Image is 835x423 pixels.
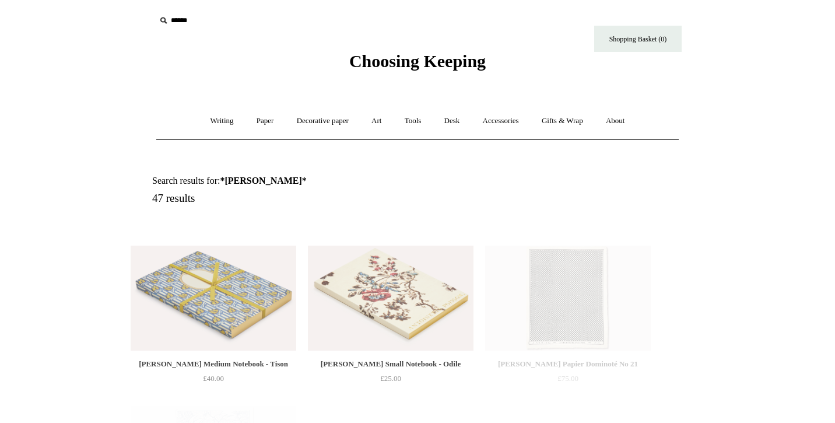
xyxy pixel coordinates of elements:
[485,246,651,351] img: Antoinette Poisson Papier Dominoté No 21
[131,357,296,405] a: [PERSON_NAME] Medium Notebook - Tison £40.00
[203,374,224,383] span: £40.00
[485,246,651,351] a: Antoinette Poisson Papier Dominoté No 21 Antoinette Poisson Papier Dominoté No 21
[134,357,293,371] div: [PERSON_NAME] Medium Notebook - Tison
[485,357,651,405] a: [PERSON_NAME] Papier Dominoté No 21 £75.00
[308,357,473,405] a: [PERSON_NAME] Small Notebook - Odile £25.00
[349,61,486,69] a: Choosing Keeping
[131,246,296,351] a: Antoinette Poisson Medium Notebook - Tison Antoinette Poisson Medium Notebook - Tison
[394,106,432,137] a: Tools
[131,246,296,351] img: Antoinette Poisson Medium Notebook - Tison
[308,246,473,351] a: Antoinette Poisson Small Notebook - Odile Antoinette Poisson Small Notebook - Odile
[488,357,648,371] div: [PERSON_NAME] Papier Dominoté No 21
[246,106,285,137] a: Paper
[361,106,392,137] a: Art
[594,26,682,52] a: Shopping Basket (0)
[531,106,594,137] a: Gifts & Wrap
[380,374,401,383] span: £25.00
[472,106,529,137] a: Accessories
[152,175,431,186] h1: Search results for:
[311,357,471,371] div: [PERSON_NAME] Small Notebook - Odile
[152,192,431,205] h5: 47 results
[308,246,473,351] img: Antoinette Poisson Small Notebook - Odile
[434,106,471,137] a: Desk
[286,106,359,137] a: Decorative paper
[349,51,486,71] span: Choosing Keeping
[595,106,636,137] a: About
[200,106,244,137] a: Writing
[220,176,306,186] strong: *[PERSON_NAME]*
[557,374,578,383] span: £75.00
